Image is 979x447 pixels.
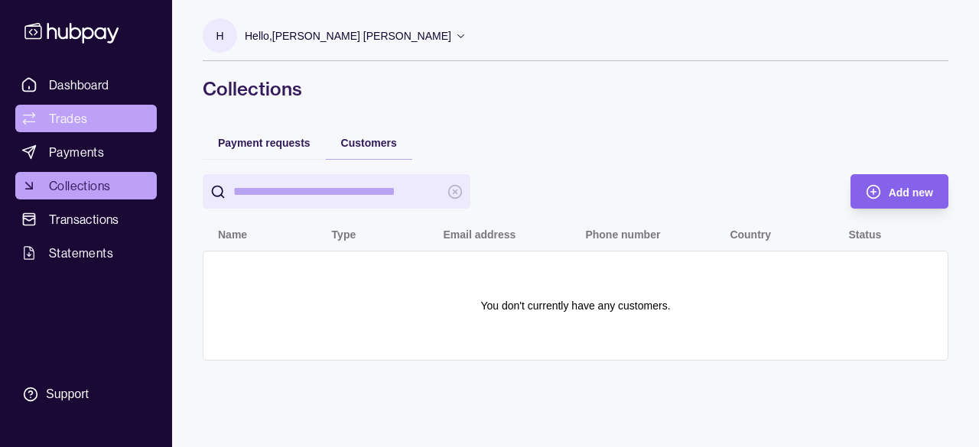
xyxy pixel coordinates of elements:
[15,172,157,199] a: Collections
[889,186,933,199] span: Add new
[49,177,110,195] span: Collections
[15,71,157,99] a: Dashboard
[49,76,109,94] span: Dashboard
[216,28,223,44] p: H
[15,239,157,267] a: Statements
[49,109,87,128] span: Trades
[15,105,157,132] a: Trades
[46,386,89,403] div: Support
[851,174,948,209] button: Add new
[848,228,881,241] p: Status
[480,297,670,314] p: You don't currently have any customers.
[15,138,157,166] a: Payments
[245,28,451,44] p: Hello, [PERSON_NAME] [PERSON_NAME]
[15,206,157,233] a: Transactions
[218,228,247,241] p: Name
[218,137,311,149] span: Payment requests
[49,244,113,262] span: Statements
[730,228,771,241] p: Country
[233,174,440,209] input: search
[341,137,397,149] span: Customers
[585,228,660,241] p: Phone number
[49,143,104,161] span: Payments
[332,228,356,241] p: Type
[49,210,119,228] span: Transactions
[15,378,157,410] a: Support
[443,228,516,241] p: Email address
[203,76,948,101] h1: Collections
